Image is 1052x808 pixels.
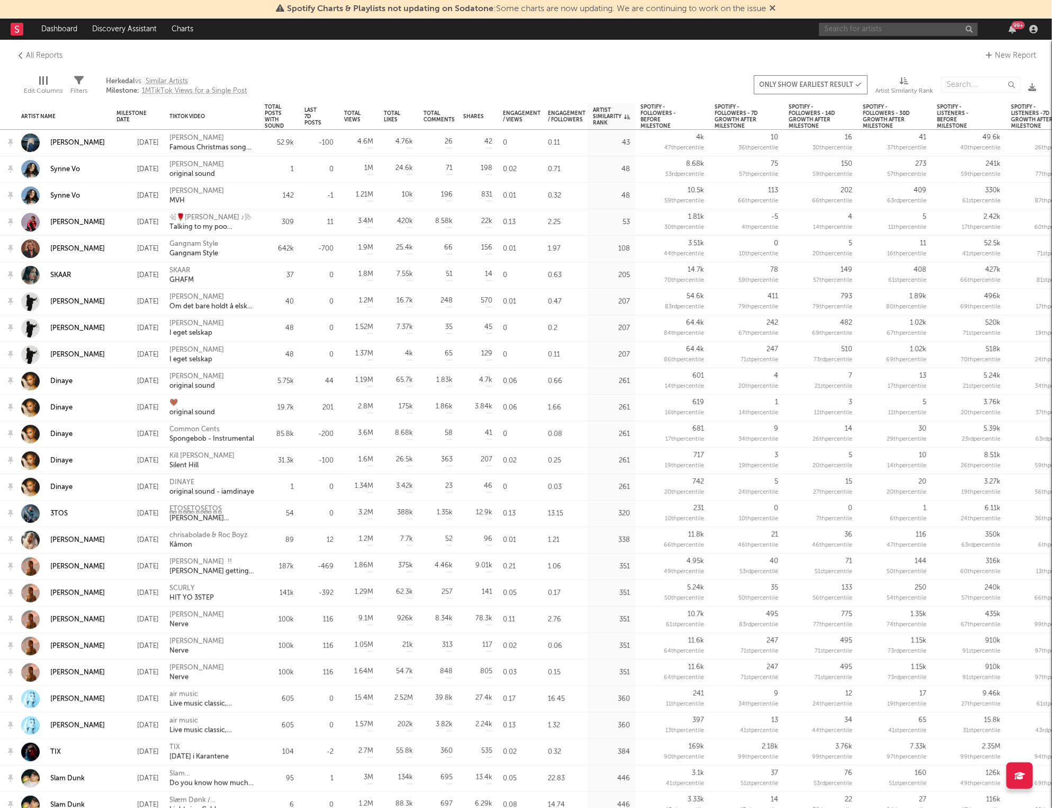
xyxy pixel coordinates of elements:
a: [PERSON_NAME] [21,319,105,338]
span: vs. [106,77,247,86]
a: E͙T͙O͙S͙E͙T͙O͙S͙E͙T͙O͙S͙[PERSON_NAME] Supertramp [169,504,254,523]
div: HIT YO 3STEP [169,593,214,603]
a: chrisabolade & Roc BoyzKåmon [169,531,248,550]
div: chrisabolade & Roc Boyz [169,531,248,540]
div: E͙T͙O͙S͙E͙T͙O͙S͙E͙T͙O͙S͙ [169,504,254,514]
a: TIX[DATE] i Karantene [169,743,229,762]
a: Dinaye [21,425,73,443]
div: [PERSON_NAME] [169,663,224,673]
div: 273 [915,159,927,170]
a: [PERSON_NAME] [21,239,105,258]
a: [PERSON_NAME] [50,695,105,704]
div: Edit Columns [24,66,62,108]
div: 66 [444,243,453,253]
div: [PERSON_NAME] [169,160,224,170]
div: SCURLY [169,584,214,593]
a: [PERSON_NAME] [50,244,105,254]
div: Spotify - Listeners - before Milestone [937,104,985,129]
div: TikTok Video [169,113,238,120]
a: [PERSON_NAME] [50,668,105,678]
div: [PERSON_NAME] [169,319,224,328]
div: I eget selskap [169,328,224,338]
div: Spotify - Followers - 7D Growth after Milestone [715,104,762,129]
a: [PERSON_NAME] [50,721,105,731]
a: [PERSON_NAME]Famous Christmas songs / Orchestra arrangement(150588) [169,134,254,153]
div: 1 [291,164,294,175]
div: Nerve [169,673,224,682]
div: 11 th percentile [888,223,927,233]
a: DINAYEoriginal sound - iamdinaye [169,478,254,497]
div: 11 [920,238,927,249]
a: ꧁🌹[PERSON_NAME] ♪꧂Talking to my poo [PERSON_NAME] version [169,213,254,232]
div: 0.63 [543,262,588,289]
button: Only show earliest result [754,75,868,94]
div: 2.25 [543,209,588,236]
div: Spotify - Followers - 30D Growth after Milestone [863,104,911,129]
div: Artist Similarity Rank [593,107,630,126]
div: -700 [318,244,334,254]
a: [PERSON_NAME] [21,610,105,629]
div: 26 [445,137,453,147]
div: 156 [481,243,492,253]
div: 49.6k [983,132,1001,143]
div: Artist Similarity Rank [876,85,933,97]
div: [PERSON_NAME] [50,589,105,598]
div: air music [169,690,254,699]
div: 108 [618,244,630,254]
div: [PERSON_NAME] [50,615,105,625]
span: Dismiss [770,5,776,13]
div: 0.01 [498,236,543,262]
a: [PERSON_NAME] [21,531,105,549]
div: 0.71 [543,156,588,183]
div: 37 th percentile [887,143,927,154]
div: Filters [70,85,87,97]
a: Synne Vo [21,187,80,205]
a: [PERSON_NAME] [21,584,105,602]
a: [PERSON_NAME] [21,716,105,735]
div: 420k [397,216,413,227]
div: [PERSON_NAME] [169,372,224,381]
div: [PERSON_NAME] [50,218,105,227]
a: [PERSON_NAME] [21,690,105,708]
div: 42 [484,137,492,147]
div: 24.6k [395,163,413,174]
div: Slæm Dønk / [PERSON_NAME] [169,796,254,805]
div: -100 [319,138,334,148]
a: [PERSON_NAME] [21,134,105,152]
div: [DATE] [116,163,159,176]
div: -1 [327,191,334,201]
a: [PERSON_NAME] [50,562,105,572]
a: Charts [164,19,201,40]
input: Search for artists [819,23,978,36]
b: Milestone: [106,87,139,94]
div: 14 th percentile [813,223,852,233]
div: 831 [481,190,492,200]
div: 4 th percentile [742,223,778,233]
a: Discovery Assistant [85,19,164,40]
a: [PERSON_NAME] [50,642,105,651]
div: 52.9k [277,138,294,148]
a: Kill [PERSON_NAME]Silent Hill [169,451,235,470]
div: 20 th percentile [813,249,852,260]
div: ꧁🌹[PERSON_NAME] ♪꧂ [169,213,254,223]
div: 14.7k [688,265,704,276]
div: 41 st percentile [963,249,1001,260]
div: Nerve [169,646,224,656]
a: SCURLYHIT YO 3STEP [169,584,214,603]
div: 53 rd percentile [666,170,704,180]
a: [PERSON_NAME] [50,324,105,333]
div: Engagement / Followers [548,110,586,123]
div: TIX [169,743,229,752]
a: Dinaye [21,451,73,470]
div: TIX [50,748,61,757]
div: original sound [169,408,215,418]
div: Silent Hill [169,461,235,470]
div: 4.76k [395,137,413,147]
div: 57 th percentile [887,170,927,180]
div: 48 [622,164,630,175]
div: Engagement / Views [503,110,541,123]
a: Synne Vo [50,191,80,201]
